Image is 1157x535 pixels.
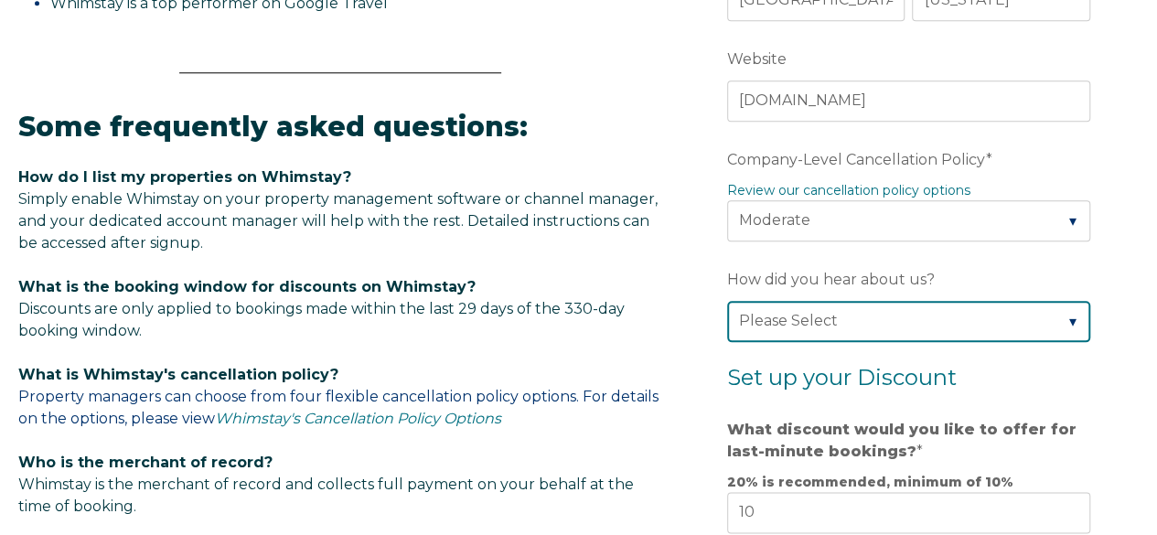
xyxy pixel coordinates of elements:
[18,476,634,515] span: Whimstay is the merchant of record and collects full payment on your behalf at the time of booking.
[18,454,273,471] span: Who is the merchant of record?
[727,182,970,198] a: Review our cancellation policy options
[727,265,935,294] span: How did you hear about us?
[18,168,351,186] span: How do I list my properties on Whimstay?
[727,145,986,174] span: Company-Level Cancellation Policy
[727,45,787,73] span: Website
[18,110,528,144] span: Some frequently asked questions:
[727,364,957,391] span: Set up your Discount
[215,410,501,427] a: Whimstay's Cancellation Policy Options
[18,190,658,251] span: Simply enable Whimstay on your property management software or channel manager, and your dedicate...
[18,364,662,430] p: Property managers can choose from four flexible cancellation policy options. For details on the o...
[18,300,625,339] span: Discounts are only applied to bookings made within the last 29 days of the 330-day booking window.
[727,474,1013,490] strong: 20% is recommended, minimum of 10%
[18,278,476,295] span: What is the booking window for discounts on Whimstay?
[18,366,338,383] span: What is Whimstay's cancellation policy?
[727,421,1077,460] strong: What discount would you like to offer for last-minute bookings?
